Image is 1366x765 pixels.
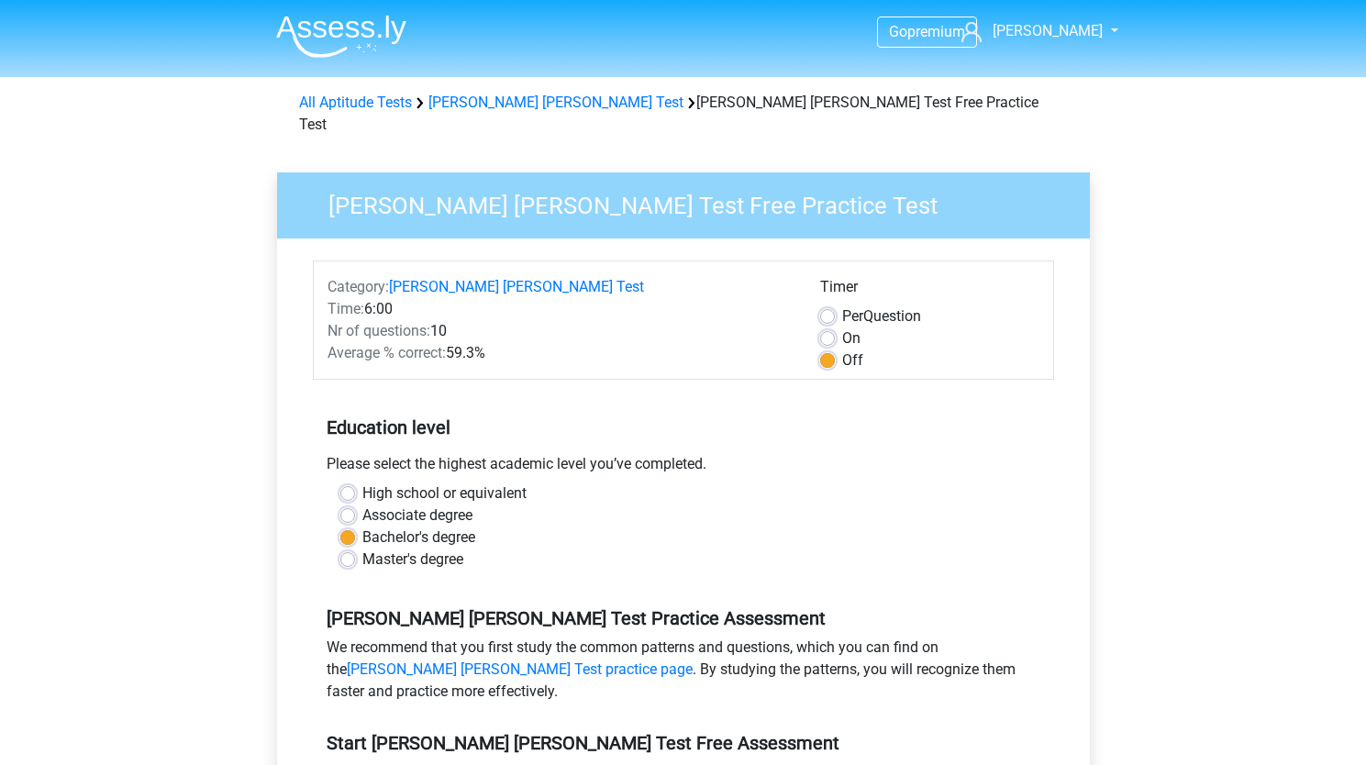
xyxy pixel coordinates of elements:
[328,322,430,339] span: Nr of questions:
[842,349,863,371] label: Off
[954,20,1105,42] a: [PERSON_NAME]
[907,23,965,40] span: premium
[993,22,1103,39] span: [PERSON_NAME]
[328,278,389,295] span: Category:
[313,637,1054,710] div: We recommend that you first study the common patterns and questions, which you can find on the . ...
[842,327,861,349] label: On
[389,278,644,295] a: [PERSON_NAME] [PERSON_NAME] Test
[842,307,863,325] span: Per
[327,409,1040,446] h5: Education level
[314,320,806,342] div: 10
[362,504,472,527] label: Associate degree
[314,298,806,320] div: 6:00
[362,527,475,549] label: Bachelor's degree
[328,344,446,361] span: Average % correct:
[299,94,412,111] a: All Aptitude Tests
[276,15,406,58] img: Assessly
[820,276,1039,305] div: Timer
[878,19,976,44] a: Gopremium
[314,342,806,364] div: 59.3%
[327,607,1040,629] h5: [PERSON_NAME] [PERSON_NAME] Test Practice Assessment
[428,94,683,111] a: [PERSON_NAME] [PERSON_NAME] Test
[889,23,907,40] span: Go
[362,482,527,504] label: High school or equivalent
[327,732,1040,754] h5: Start [PERSON_NAME] [PERSON_NAME] Test Free Assessment
[292,92,1075,136] div: [PERSON_NAME] [PERSON_NAME] Test Free Practice Test
[313,453,1054,482] div: Please select the highest academic level you’ve completed.
[347,660,693,678] a: [PERSON_NAME] [PERSON_NAME] Test practice page
[362,549,463,571] label: Master's degree
[306,184,1076,220] h3: [PERSON_NAME] [PERSON_NAME] Test Free Practice Test
[842,305,921,327] label: Question
[328,300,364,317] span: Time:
